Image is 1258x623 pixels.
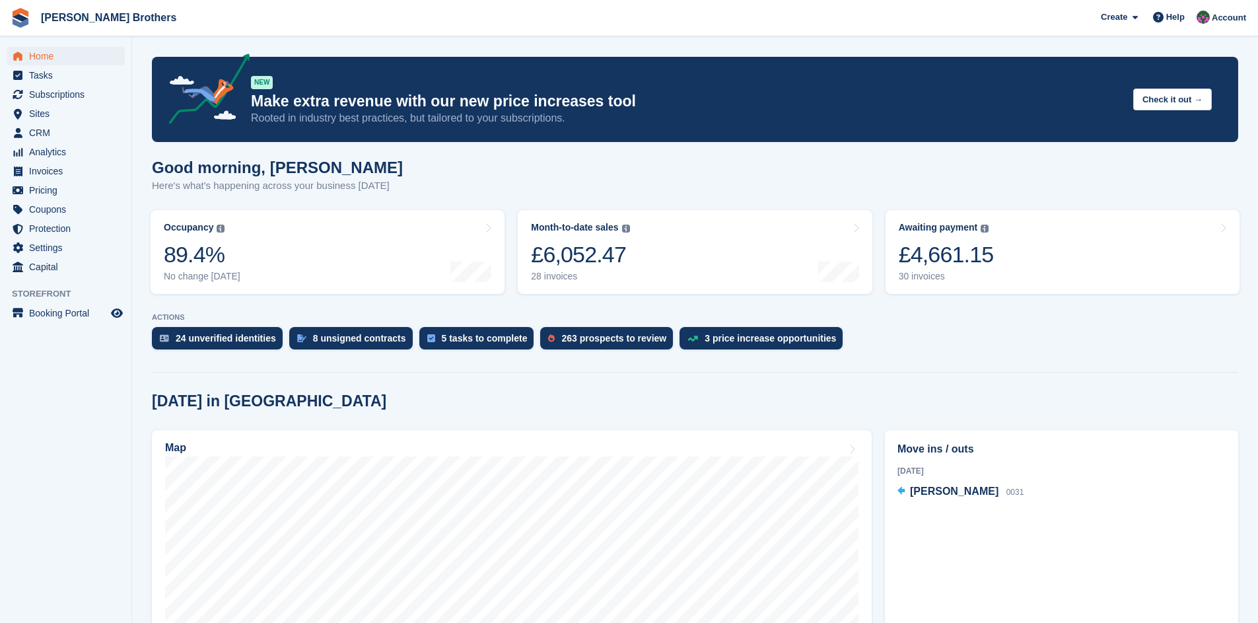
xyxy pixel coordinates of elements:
[164,271,240,282] div: No change [DATE]
[29,219,108,238] span: Protection
[1197,11,1210,24] img: Nick Wright
[29,258,108,276] span: Capital
[531,271,629,282] div: 28 invoices
[297,334,306,342] img: contract_signature_icon-13c848040528278c33f63329250d36e43548de30e8caae1d1a13099fd9432cc5.svg
[897,441,1226,457] h2: Move ins / outs
[1006,488,1024,497] span: 0031
[164,241,240,268] div: 89.4%
[680,327,849,356] a: 3 price increase opportunities
[622,225,630,233] img: icon-info-grey-7440780725fd019a000dd9b08b2336e03edf1995a4989e88bcd33f0948082b44.svg
[29,162,108,180] span: Invoices
[152,313,1238,322] p: ACTIONS
[886,210,1240,294] a: Awaiting payment £4,661.15 30 invoices
[1166,11,1185,24] span: Help
[1101,11,1127,24] span: Create
[164,222,213,233] div: Occupancy
[7,304,125,322] a: menu
[910,486,998,497] span: [PERSON_NAME]
[217,225,225,233] img: icon-info-grey-7440780725fd019a000dd9b08b2336e03edf1995a4989e88bcd33f0948082b44.svg
[442,333,528,344] div: 5 tasks to complete
[251,76,273,89] div: NEW
[29,143,108,161] span: Analytics
[29,104,108,123] span: Sites
[151,210,505,294] a: Occupancy 89.4% No change [DATE]
[176,333,276,344] div: 24 unverified identities
[313,333,406,344] div: 8 unsigned contracts
[165,442,186,454] h2: Map
[12,287,131,301] span: Storefront
[1212,11,1246,24] span: Account
[109,305,125,321] a: Preview store
[981,225,989,233] img: icon-info-grey-7440780725fd019a000dd9b08b2336e03edf1995a4989e88bcd33f0948082b44.svg
[897,465,1226,477] div: [DATE]
[29,304,108,322] span: Booking Portal
[7,181,125,200] a: menu
[705,333,836,344] div: 3 price increase opportunities
[29,200,108,219] span: Coupons
[899,271,994,282] div: 30 invoices
[899,241,994,268] div: £4,661.15
[251,92,1123,111] p: Make extra revenue with our new price increases tool
[561,333,666,344] div: 263 prospects to review
[11,8,30,28] img: stora-icon-8386f47178a22dfd0bd8f6a31ec36ba5ce8667c1dd55bd0f319d3a0aa187defe.svg
[36,7,182,28] a: [PERSON_NAME] Brothers
[152,159,403,176] h1: Good morning, [PERSON_NAME]
[29,124,108,142] span: CRM
[540,327,680,356] a: 263 prospects to review
[897,484,1024,501] a: [PERSON_NAME] 0031
[7,47,125,65] a: menu
[29,66,108,85] span: Tasks
[1133,89,1212,110] button: Check it out →
[29,238,108,257] span: Settings
[152,178,403,194] p: Here's what's happening across your business [DATE]
[7,238,125,257] a: menu
[251,111,1123,126] p: Rooted in industry best practices, but tailored to your subscriptions.
[7,219,125,238] a: menu
[29,47,108,65] span: Home
[419,327,541,356] a: 5 tasks to complete
[29,181,108,200] span: Pricing
[7,162,125,180] a: menu
[7,200,125,219] a: menu
[152,327,289,356] a: 24 unverified identities
[152,392,386,410] h2: [DATE] in [GEOGRAPHIC_DATA]
[158,54,250,129] img: price-adjustments-announcement-icon-8257ccfd72463d97f412b2fc003d46551f7dbcb40ab6d574587a9cd5c0d94...
[289,327,419,356] a: 8 unsigned contracts
[7,104,125,123] a: menu
[518,210,872,294] a: Month-to-date sales £6,052.47 28 invoices
[7,66,125,85] a: menu
[899,222,978,233] div: Awaiting payment
[7,124,125,142] a: menu
[160,334,169,342] img: verify_identity-adf6edd0f0f0b5bbfe63781bf79b02c33cf7c696d77639b501bdc392416b5a36.svg
[531,222,618,233] div: Month-to-date sales
[687,336,698,342] img: price_increase_opportunities-93ffe204e8149a01c8c9dc8f82e8f89637d9d84a8eef4429ea346261dce0b2c0.svg
[548,334,555,342] img: prospect-51fa495bee0391a8d652442698ab0144808aea92771e9ea1ae160a38d050c398.svg
[7,258,125,276] a: menu
[7,85,125,104] a: menu
[531,241,629,268] div: £6,052.47
[427,334,435,342] img: task-75834270c22a3079a89374b754ae025e5fb1db73e45f91037f5363f120a921f8.svg
[29,85,108,104] span: Subscriptions
[7,143,125,161] a: menu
